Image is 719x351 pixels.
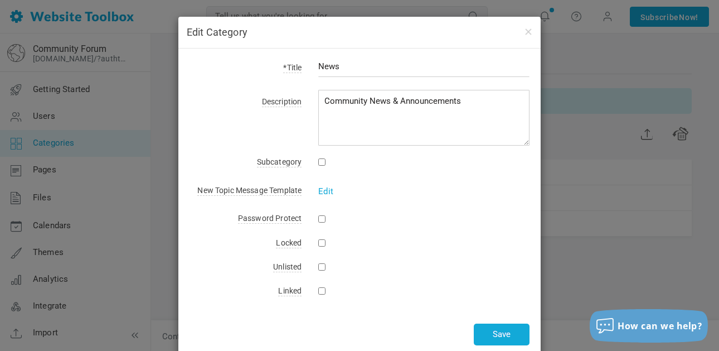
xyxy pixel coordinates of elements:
textarea: Community News & Announcements [318,90,529,146]
span: Locked [276,238,302,248]
span: Unlisted [273,262,302,272]
button: How can we help? [590,309,708,343]
span: Password Protect [238,214,302,224]
span: How can we help? [618,320,702,332]
h4: Edit Category [187,25,532,40]
span: Linked [278,286,302,296]
span: Subcategory [257,157,302,167]
a: Edit [318,186,333,196]
button: Save [474,324,529,345]
span: New Topic Message Template [197,186,302,196]
span: *Title [283,63,302,73]
span: Description [262,97,302,107]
